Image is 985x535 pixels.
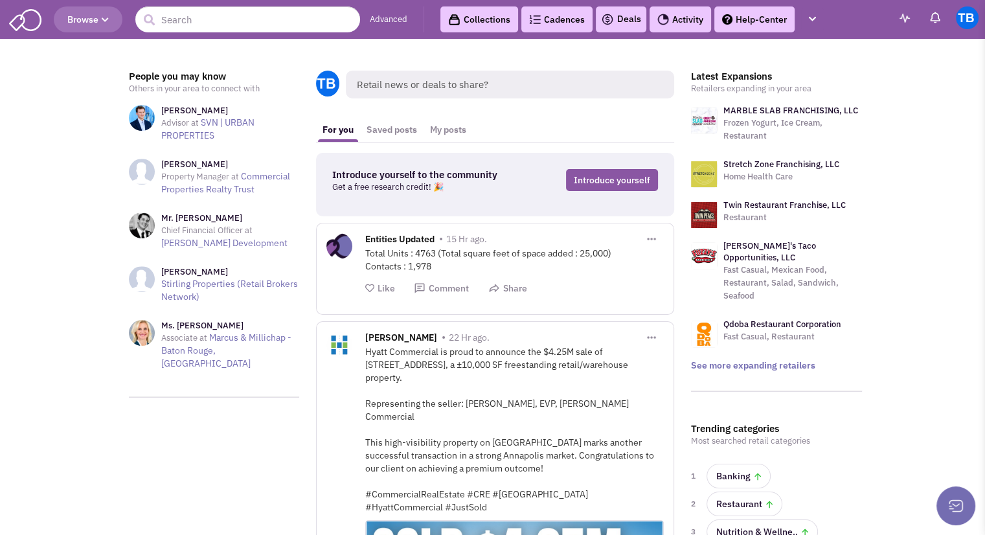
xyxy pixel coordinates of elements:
span: 1 [691,470,699,483]
a: Advanced [370,14,407,26]
h3: Introduce yourself to the community [332,169,515,181]
h3: [PERSON_NAME] [161,105,300,117]
img: icon-collection-lavender-black.svg [448,14,460,26]
div: Total Units : 4763 (Total square feet of space added : 25,000) Contacts : 1,978 [365,247,664,273]
a: Qdoba Restaurant Corporation [723,319,841,330]
h3: Mr. [PERSON_NAME] [161,212,300,224]
img: NoImageAvailable1.jpg [129,266,155,292]
img: logo [691,161,717,187]
img: Cadences_logo.png [529,15,541,24]
span: Associate at [161,332,207,343]
a: Twin Restaurant Franchise, LLC [723,199,846,211]
h3: Latest Expansions [691,71,862,82]
span: 2 [691,497,699,510]
button: Comment [414,282,469,295]
a: My posts [424,118,473,142]
a: Stirling Properties (Retail Brokers Network) [161,278,298,302]
span: Property Manager at [161,171,239,182]
a: [PERSON_NAME]'s Taco Opportunities, LLC [723,240,816,263]
a: Activity [650,6,711,32]
a: Saved posts [360,118,424,142]
span: Advisor at [161,117,199,128]
img: SmartAdmin [9,6,41,31]
img: logo [691,243,717,269]
p: Others in your area to connect with [129,82,300,95]
a: Commercial Properties Realty Trust [161,170,290,195]
h3: People you may know [129,71,300,82]
p: Get a free research credit! 🎉 [332,181,515,194]
p: Most searched retail categories [691,435,862,448]
img: logo [691,321,717,347]
span: Retail news or deals to share? [346,71,674,98]
a: See more expanding retailers [691,359,815,371]
img: logo [691,202,717,228]
a: MARBLE SLAB FRANCHISING, LLC [723,105,858,116]
p: Frozen Yogurt, Ice Cream, Restaurant [723,117,862,142]
img: Activity.png [657,14,669,25]
img: Tiffany Byram [956,6,979,29]
span: Entities Updated [365,233,435,248]
span: [PERSON_NAME] [365,332,437,347]
img: logo [691,108,717,133]
span: Chief Financial Officer at [161,225,253,236]
a: SVN | URBAN PROPERTIES [161,117,255,141]
input: Search [135,6,360,32]
p: Retailers expanding in your area [691,82,862,95]
span: Browse [67,14,109,25]
a: Introduce yourself [566,169,658,191]
p: Fast Casual, Mexican Food, Restaurant, Salad, Sandwich, Seafood [723,264,862,302]
div: Hyatt Commercial is proud to announce the $4.25M sale of [STREET_ADDRESS], a ±10,000 SF freestand... [365,345,664,514]
button: Share [488,282,527,295]
img: help.png [722,14,732,25]
span: 15 Hr ago. [446,233,487,245]
h3: Ms. [PERSON_NAME] [161,320,300,332]
a: Collections [440,6,518,32]
h3: [PERSON_NAME] [161,159,300,170]
a: Cadences [521,6,593,32]
p: Fast Casual, Restaurant [723,330,841,343]
a: Banking [707,464,771,488]
span: Like [378,282,395,294]
a: Restaurant [707,492,782,516]
a: Deals [601,12,641,27]
a: For you [316,118,360,142]
button: Browse [54,6,122,32]
a: Marcus & Millichap - Baton Rouge, [GEOGRAPHIC_DATA] [161,332,291,369]
a: [PERSON_NAME] Development [161,237,288,249]
img: NoImageAvailable1.jpg [129,159,155,185]
a: Help-Center [714,6,795,32]
img: icon-deals.svg [601,12,614,27]
p: Home Health Care [723,170,839,183]
h3: Trending categories [691,423,862,435]
p: Restaurant [723,211,846,224]
button: Like [365,282,395,295]
a: Stretch Zone Franchising, LLC [723,159,839,170]
span: 22 Hr ago. [449,332,490,343]
h3: [PERSON_NAME] [161,266,300,278]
